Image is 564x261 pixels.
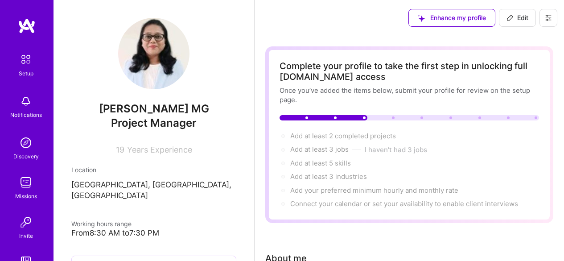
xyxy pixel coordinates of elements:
[280,86,539,104] div: Once you’ve added the items below, submit your profile for review on the setup page.
[280,61,539,82] div: Complete your profile to take the first step in unlocking full [DOMAIN_NAME] access
[17,134,35,152] img: discovery
[10,110,42,120] div: Notifications
[16,50,35,69] img: setup
[118,18,189,89] img: User Avatar
[290,159,351,167] span: Add at least 5 skills
[17,213,35,231] img: Invite
[365,145,427,154] button: I haven't had 3 jobs
[127,145,192,154] span: Years Experience
[71,180,236,201] p: [GEOGRAPHIC_DATA], [GEOGRAPHIC_DATA], [GEOGRAPHIC_DATA]
[290,132,396,140] span: Add at least 2 completed projects
[19,69,33,78] div: Setup
[71,220,132,228] span: Working hours range
[499,9,536,27] button: Edit
[17,92,35,110] img: bell
[15,191,37,201] div: Missions
[17,174,35,191] img: teamwork
[290,186,458,195] span: Add your preferred minimum hourly and monthly rate
[19,231,33,240] div: Invite
[506,13,528,22] span: Edit
[116,145,124,154] span: 19
[13,152,39,161] div: Discovery
[18,18,36,34] img: logo
[290,199,518,208] span: Connect your calendar or set your availability to enable client interviews
[290,172,367,181] span: Add at least 3 industries
[71,165,236,174] div: Location
[71,228,236,238] div: From 8:30 AM to 7:30 PM
[71,102,236,116] span: [PERSON_NAME] MG
[290,145,349,153] span: Add at least 3 jobs
[111,116,197,129] span: Project Manager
